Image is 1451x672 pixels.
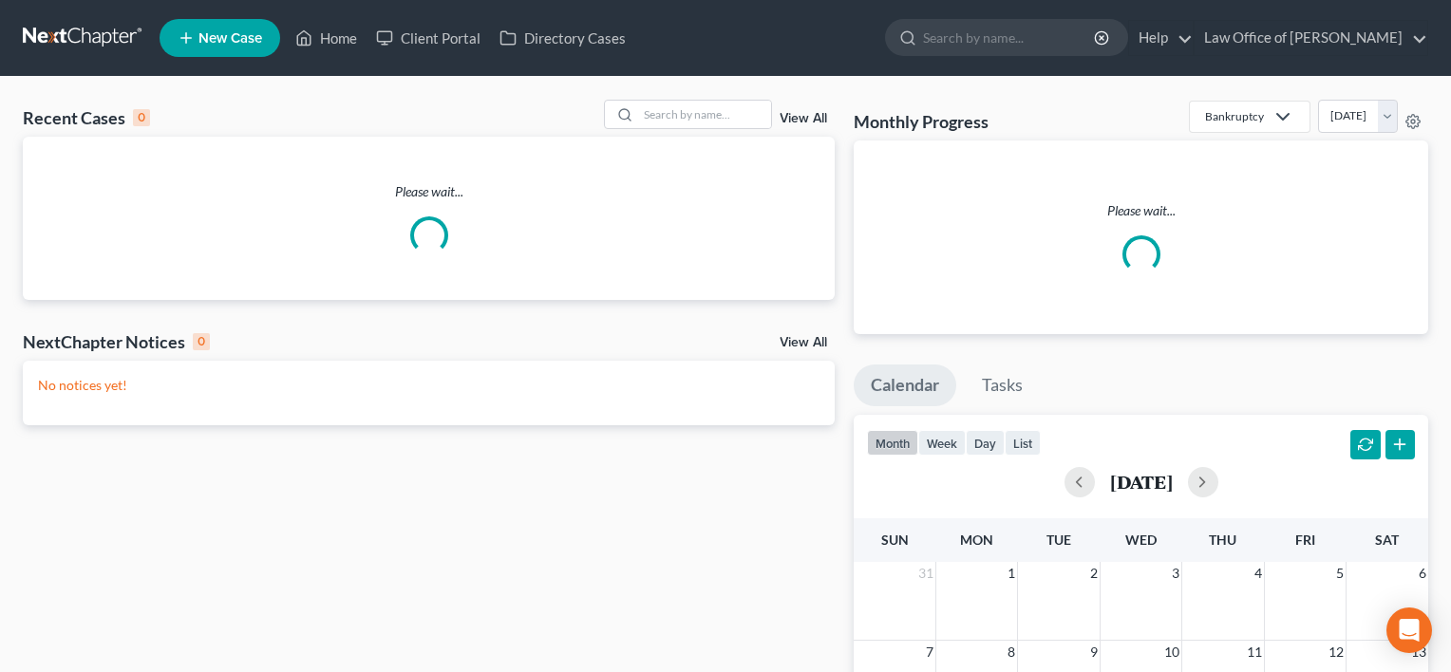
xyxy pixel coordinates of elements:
[966,430,1005,456] button: day
[1110,472,1173,492] h2: [DATE]
[1006,641,1017,663] span: 8
[923,20,1097,55] input: Search by name...
[1375,532,1399,548] span: Sat
[881,532,909,548] span: Sun
[780,336,827,349] a: View All
[960,532,993,548] span: Mon
[1209,532,1236,548] span: Thu
[965,364,1040,406] a: Tasks
[1386,607,1432,653] div: Open Intercom Messenger
[1046,532,1071,548] span: Tue
[1245,641,1264,663] span: 11
[193,333,210,350] div: 0
[1417,562,1428,585] span: 6
[1125,532,1157,548] span: Wed
[133,109,150,126] div: 0
[1295,532,1315,548] span: Fri
[916,562,935,585] span: 31
[1170,562,1181,585] span: 3
[780,112,827,125] a: View All
[1088,641,1100,663] span: 9
[23,106,150,129] div: Recent Cases
[867,430,918,456] button: month
[38,376,820,395] p: No notices yet!
[1162,641,1181,663] span: 10
[1253,562,1264,585] span: 4
[1327,641,1346,663] span: 12
[1005,430,1041,456] button: list
[1334,562,1346,585] span: 5
[854,110,989,133] h3: Monthly Progress
[869,201,1413,220] p: Please wait...
[490,21,635,55] a: Directory Cases
[924,641,935,663] span: 7
[198,31,262,46] span: New Case
[1006,562,1017,585] span: 1
[23,182,835,201] p: Please wait...
[23,330,210,353] div: NextChapter Notices
[286,21,367,55] a: Home
[854,364,956,406] a: Calendar
[1129,21,1193,55] a: Help
[1195,21,1427,55] a: Law Office of [PERSON_NAME]
[367,21,490,55] a: Client Portal
[638,101,771,128] input: Search by name...
[1205,108,1264,124] div: Bankruptcy
[1088,562,1100,585] span: 2
[918,430,966,456] button: week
